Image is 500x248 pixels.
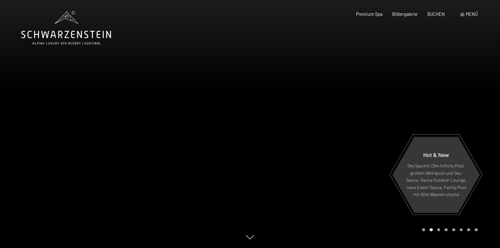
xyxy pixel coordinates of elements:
[475,228,478,232] div: Carousel Page 8
[420,228,477,232] div: Carousel Pagination
[392,136,480,213] a: Hot & New Sky Spa mit 23m Infinity Pool, großem Whirlpool und Sky-Sauna, Sauna Outdoor Lounge, ne...
[430,228,433,232] div: Carousel Page 2 (Current Slide)
[422,228,425,232] div: Carousel Page 1
[460,228,463,232] div: Carousel Page 6
[437,228,440,232] div: Carousel Page 3
[452,228,455,232] div: Carousel Page 5
[423,151,449,158] span: Hot & New
[445,228,448,232] div: Carousel Page 4
[356,11,382,17] a: Premium Spa
[466,11,478,17] span: Menü
[406,162,466,198] p: Sky Spa mit 23m Infinity Pool, großem Whirlpool und Sky-Sauna, Sauna Outdoor Lounge, neue Event-S...
[467,228,470,232] div: Carousel Page 7
[392,11,418,17] a: Bildergalerie
[427,11,445,17] a: BUCHEN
